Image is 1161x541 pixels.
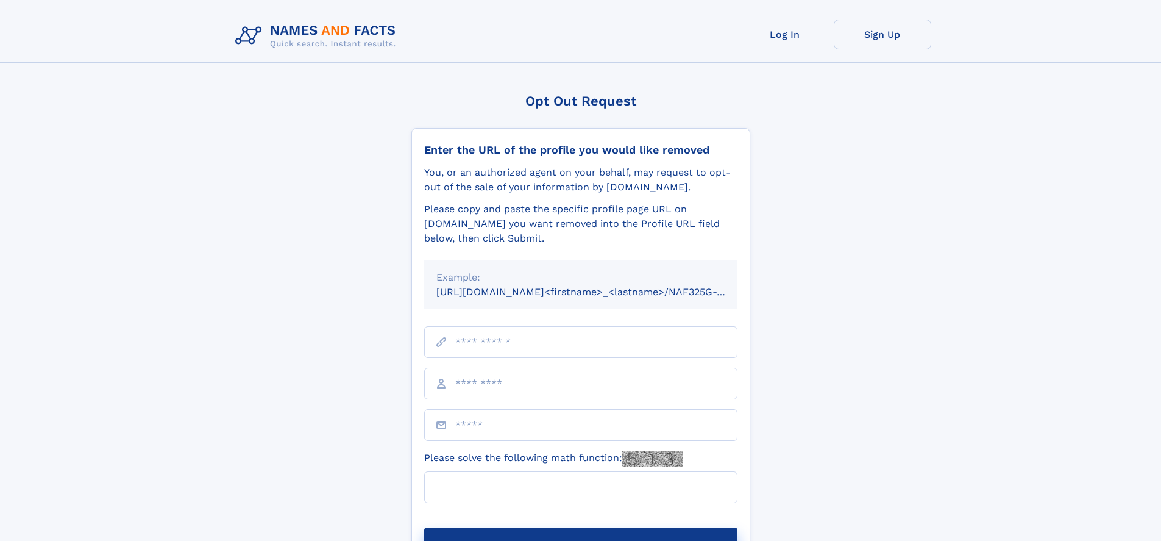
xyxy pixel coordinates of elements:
[436,286,761,298] small: [URL][DOMAIN_NAME]<firstname>_<lastname>/NAF325G-xxxxxxxx
[424,202,737,246] div: Please copy and paste the specific profile page URL on [DOMAIN_NAME] you want removed into the Pr...
[411,93,750,109] div: Opt Out Request
[424,143,737,157] div: Enter the URL of the profile you would like removed
[834,20,931,49] a: Sign Up
[230,20,406,52] img: Logo Names and Facts
[736,20,834,49] a: Log In
[424,165,737,195] div: You, or an authorized agent on your behalf, may request to opt-out of the sale of your informatio...
[424,451,683,467] label: Please solve the following math function:
[436,270,725,285] div: Example:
